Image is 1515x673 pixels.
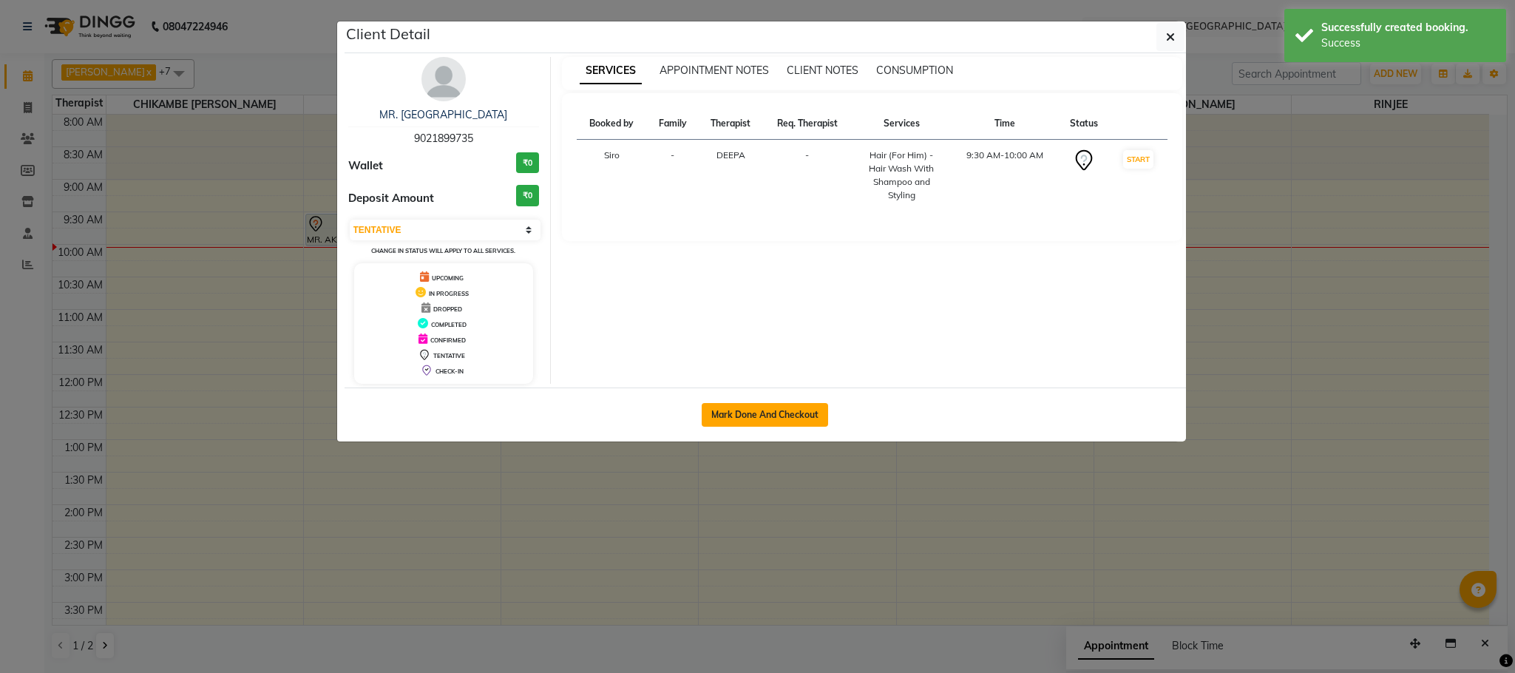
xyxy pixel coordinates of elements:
button: START [1123,150,1153,169]
th: Therapist [698,108,763,140]
img: avatar [421,57,466,101]
span: COMPLETED [431,321,467,328]
div: Successfully created booking. [1321,20,1495,35]
h3: ₹0 [516,152,539,174]
h3: ₹0 [516,185,539,206]
span: CONSUMPTION [876,64,953,77]
span: DEEPA [716,149,745,160]
span: DROPPED [433,305,462,313]
span: TENTATIVE [433,352,465,359]
span: UPCOMING [432,274,464,282]
span: Wallet [348,158,383,175]
span: CHECK-IN [435,368,464,375]
td: - [763,140,851,212]
td: 9:30 AM-10:00 AM [952,140,1058,212]
span: CONFIRMED [430,336,466,344]
span: Deposit Amount [348,190,434,207]
span: APPOINTMENT NOTES [660,64,769,77]
th: Time [952,108,1058,140]
th: Status [1058,108,1110,140]
td: - [647,140,699,212]
div: Hair (For Him) - Hair Wash With Shampoo and Styling [861,149,943,202]
span: SERVICES [580,58,642,84]
h5: Client Detail [346,23,430,45]
th: Family [647,108,699,140]
th: Booked by [577,108,647,140]
span: IN PROGRESS [429,290,469,297]
small: Change in status will apply to all services. [371,247,515,254]
a: MR. [GEOGRAPHIC_DATA] [379,108,507,121]
th: Req. Therapist [763,108,851,140]
th: Services [852,108,952,140]
span: CLIENT NOTES [787,64,858,77]
td: Siro [577,140,647,212]
span: 9021899735 [414,132,473,145]
div: Success [1321,35,1495,51]
button: Mark Done And Checkout [702,403,828,427]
